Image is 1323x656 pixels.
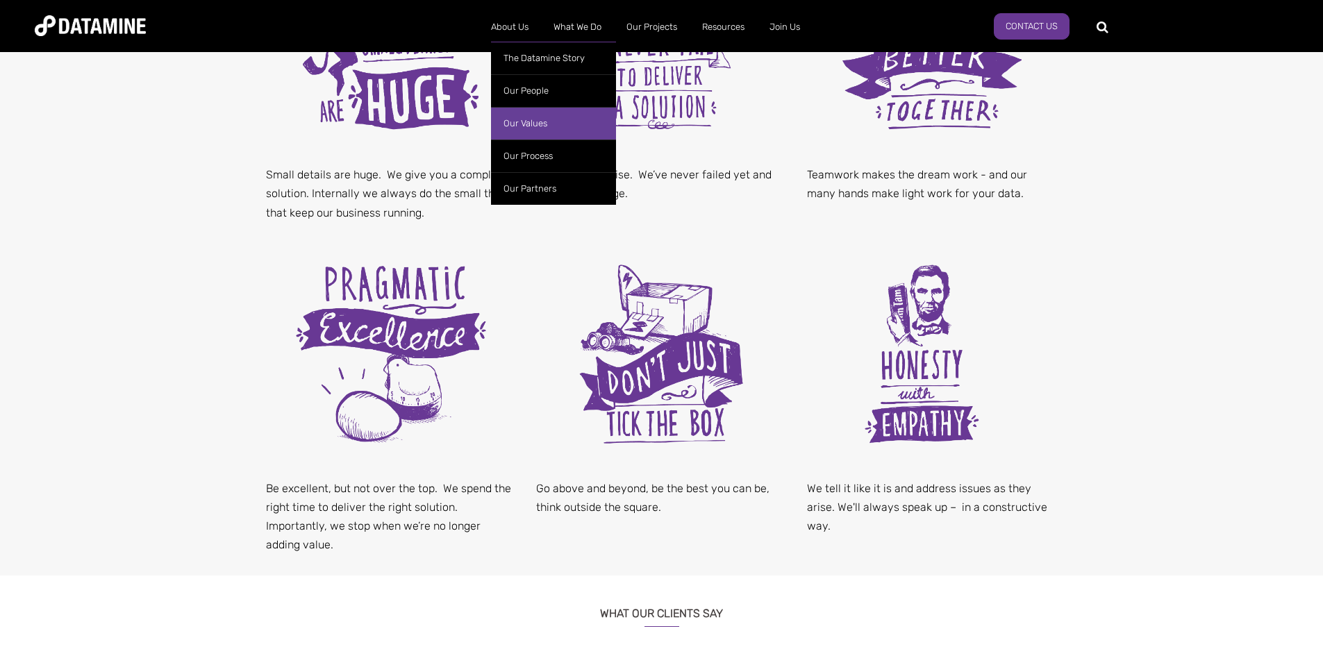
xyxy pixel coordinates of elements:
[821,243,1043,465] img: Honesty with Empathy
[807,165,1057,203] p: Teamwork makes the dream work - and our many hands make light work for your data.
[491,42,616,74] a: The Datamine Story
[491,74,616,107] a: Our People
[757,9,813,45] a: Join Us
[266,165,516,222] p: Small details are huge. We give you a complete solution. Internally we always do the small things...
[256,589,1068,627] h3: What Our Clients Say
[536,165,786,203] p: Our brand promise. We’ve never failed yet and this won't change.
[690,9,757,45] a: Resources
[807,479,1057,536] p: We tell it like it is and address issues as they arise. We'll always speak up – in a constructive...
[541,9,614,45] a: What We Do
[491,172,616,205] a: Our Partners
[280,243,502,465] img: Pragmatic excellence
[491,140,616,172] a: Our Process
[491,107,616,140] a: Our Values
[479,9,541,45] a: About Us
[536,479,786,516] p: Go above and beyond, be the best you can be, think outside the square.
[614,9,690,45] a: Our Projects
[550,243,772,465] img: Don't just tick the box
[266,479,516,555] p: Be excellent, but not over the top. We spend the right time to deliver the right solution. Import...
[35,15,146,36] img: Datamine
[994,13,1070,40] a: Contact Us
